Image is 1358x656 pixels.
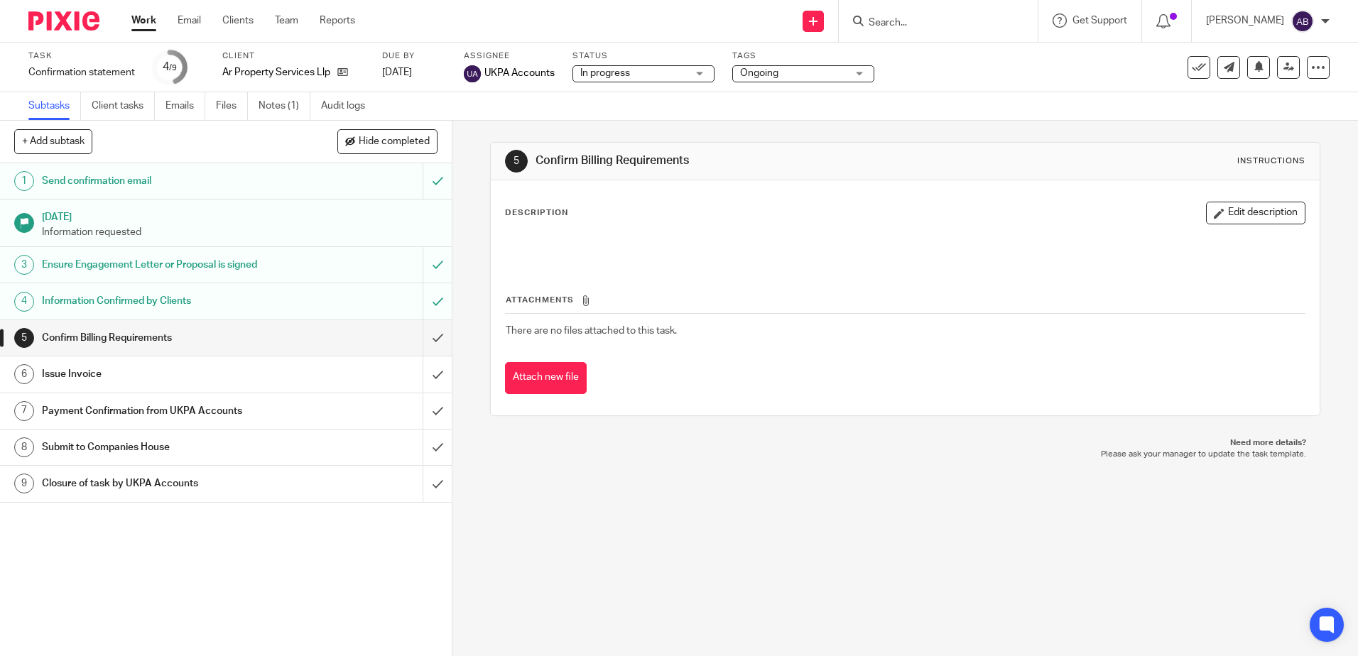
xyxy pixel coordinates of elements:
img: svg%3E [1291,10,1314,33]
div: Instructions [1237,155,1305,167]
label: Status [572,50,715,62]
label: Client [222,50,364,62]
div: 5 [14,328,34,348]
small: /9 [169,64,177,72]
div: 9 [14,474,34,493]
a: Work [131,13,156,28]
div: 1 [14,171,34,191]
h1: Issue Invoice [42,363,286,385]
h1: [DATE] [42,207,438,224]
h1: Send confirmation email [42,170,286,192]
img: svg%3E [464,65,481,82]
a: Emails [165,92,205,120]
img: Pixie [28,11,99,31]
div: 3 [14,255,34,275]
a: Subtasks [28,92,81,120]
a: Clients [222,13,254,28]
p: [PERSON_NAME] [1206,13,1284,28]
div: 7 [14,401,34,421]
h1: Closure of task by UKPA Accounts [42,473,286,494]
a: Notes (1) [259,92,310,120]
p: Please ask your manager to update the task template. [504,449,1305,460]
button: Hide completed [337,129,438,153]
a: Reports [320,13,355,28]
p: Ar Property Services Llp [222,65,330,80]
span: Hide completed [359,136,430,148]
span: [DATE] [382,67,412,77]
a: Team [275,13,298,28]
span: Attachments [506,296,574,304]
button: Attach new file [505,362,587,394]
span: In progress [580,68,630,78]
h1: Information Confirmed by Clients [42,290,286,312]
div: 4 [163,59,177,75]
label: Task [28,50,135,62]
div: 6 [14,364,34,384]
div: Confirmation statement [28,65,135,80]
p: Description [505,207,568,219]
span: Get Support [1072,16,1127,26]
a: Email [178,13,201,28]
h1: Ensure Engagement Letter or Proposal is signed [42,254,286,275]
a: Audit logs [321,92,376,120]
span: There are no files attached to this task. [506,326,677,336]
button: + Add subtask [14,129,92,153]
h1: Submit to Companies House [42,437,286,458]
span: Ongoing [740,68,778,78]
label: Due by [382,50,446,62]
label: Assignee [464,50,555,62]
div: 4 [14,292,34,312]
p: Need more details? [504,437,1305,449]
h1: Confirm Billing Requirements [536,153,935,168]
input: Search [867,17,995,30]
button: Edit description [1206,202,1305,224]
div: 5 [505,150,528,173]
span: UKPA Accounts [484,66,555,80]
label: Tags [732,50,874,62]
a: Client tasks [92,92,155,120]
div: 8 [14,437,34,457]
h1: Payment Confirmation from UKPA Accounts [42,400,286,422]
a: Files [216,92,248,120]
h1: Confirm Billing Requirements [42,327,286,349]
p: Information requested [42,225,438,239]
